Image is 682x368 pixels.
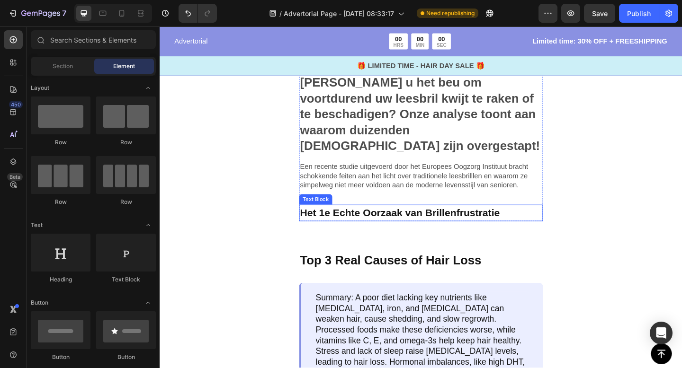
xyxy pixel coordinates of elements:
[96,353,156,361] div: Button
[96,138,156,147] div: Row
[7,173,23,181] div: Beta
[592,9,608,18] span: Save
[284,9,394,18] span: Advertorial Page - [DATE] 08:33:17
[96,198,156,206] div: Row
[62,8,66,19] p: 7
[141,218,156,233] span: Toggle open
[619,4,659,23] button: Publish
[153,247,416,263] p: Top 3 Real Causes of Hair Loss
[141,295,156,310] span: Toggle open
[31,198,90,206] div: Row
[31,30,156,49] input: Search Sections & Elements
[160,26,682,368] iframe: Design area
[279,9,282,18] span: /
[153,148,416,177] p: Een recente studie uitgevoerd door het Europees Oogzorg Instituut bracht schokkende feiten aan he...
[650,322,673,344] div: Open Intercom Messenger
[113,62,135,70] span: Element
[1,37,567,49] p: 🎁 LIMITED TIME - HAIR DAY SALE 🎁
[426,9,475,18] span: Need republishing
[179,4,217,23] div: Undo/Redo
[153,53,416,139] p: [PERSON_NAME] u het beu om voortdurend uw leesbril kwijt te raken of te beschadigen? Onze analyse...
[31,298,48,307] span: Button
[376,11,552,22] p: Limited time: 30% OFF + FREESHIPPING
[96,275,156,284] div: Text Block
[627,9,651,18] div: Publish
[584,4,615,23] button: Save
[31,353,90,361] div: Button
[31,84,49,92] span: Layout
[4,4,71,23] button: 7
[153,184,186,193] div: Text Block
[31,221,43,229] span: Text
[53,62,73,70] span: Section
[141,80,156,96] span: Toggle open
[9,101,23,108] div: 450
[31,275,90,284] div: Heading
[153,197,370,209] strong: Het 1e Echte Oorzaak van Brillenfrustratie
[31,138,90,147] div: Row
